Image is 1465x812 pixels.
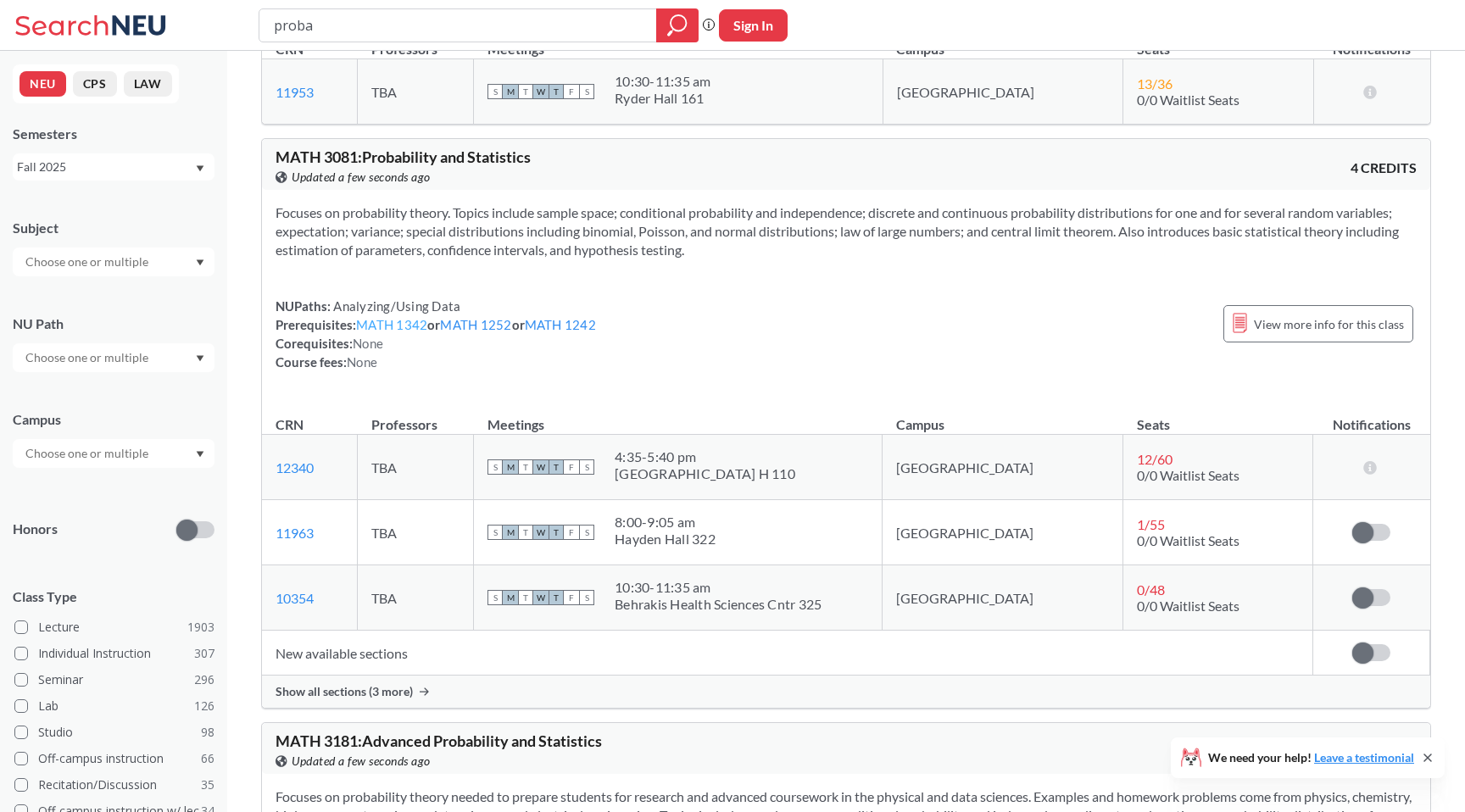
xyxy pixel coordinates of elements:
th: Professors [358,398,474,435]
span: W [533,459,549,475]
div: Fall 2025 [17,158,194,176]
div: Subject [13,219,214,237]
span: 0/0 Waitlist Seats [1137,467,1239,483]
label: Recitation/Discussion [14,774,214,796]
a: MATH 1252 [440,317,511,332]
button: Sign In [719,9,788,42]
span: 296 [194,670,214,689]
div: 8:00 - 9:05 am [615,514,716,531]
span: 126 [194,697,214,715]
td: New available sections [262,631,1313,676]
span: 12 / 60 [1137,451,1173,467]
span: T [518,590,533,605]
span: T [518,84,533,99]
span: MATH 3081 : Probability and Statistics [276,147,531,166]
span: W [533,84,549,99]
label: Lecture [14,616,214,638]
span: S [579,525,594,540]
div: 10:30 - 11:35 am [615,579,822,596]
label: Individual Instruction [14,642,214,665]
span: 1903 [187,618,214,637]
div: Show all sections (3 more) [262,676,1430,708]
span: M [503,84,518,99]
span: 0 / 48 [1137,581,1165,598]
span: Updated a few seconds ago [292,168,431,186]
td: [GEOGRAPHIC_DATA] [883,435,1123,500]
a: MATH 1342 [356,317,427,332]
td: TBA [358,500,474,565]
div: Behrakis Health Sciences Cntr 325 [615,596,822,613]
span: T [518,459,533,475]
span: None [353,336,383,351]
td: TBA [358,565,474,631]
button: LAW [124,71,172,97]
svg: Dropdown arrow [196,451,204,458]
span: Class Type [13,587,214,606]
div: Dropdown arrow [13,247,214,276]
span: 35 [201,776,214,794]
span: 0/0 Waitlist Seats [1137,532,1239,548]
span: F [564,590,579,605]
svg: magnifying glass [667,14,688,37]
span: Analyzing/Using Data [331,298,460,314]
td: [GEOGRAPHIC_DATA] [883,500,1123,565]
span: 1 / 55 [1137,516,1165,532]
span: T [549,84,564,99]
a: 11963 [276,525,314,541]
span: S [579,590,594,605]
div: CRN [276,415,304,434]
td: [GEOGRAPHIC_DATA] [883,59,1123,125]
span: F [564,525,579,540]
td: TBA [358,59,474,125]
span: S [579,459,594,475]
span: T [518,525,533,540]
div: Fall 2025Dropdown arrow [13,153,214,181]
input: Class, professor, course number, "phrase" [272,11,644,40]
span: 0/0 Waitlist Seats [1137,598,1239,614]
a: 10354 [276,590,314,606]
input: Choose one or multiple [17,348,159,368]
th: Notifications [1313,398,1430,435]
span: T [549,590,564,605]
span: 13 / 36 [1137,75,1173,92]
span: 307 [194,644,214,663]
span: F [564,459,579,475]
span: M [503,525,518,540]
span: S [487,84,503,99]
span: 4 CREDITS [1351,159,1417,177]
span: Updated a few seconds ago [292,752,431,770]
label: Lab [14,695,214,717]
a: MATH 1242 [525,317,596,332]
a: 12340 [276,459,314,476]
span: M [503,590,518,605]
button: NEU [19,71,66,97]
label: Off-campus instruction [14,748,214,770]
div: 4:35 - 5:40 pm [615,448,795,465]
th: Seats [1123,398,1313,435]
label: Seminar [14,669,214,691]
span: 0/0 Waitlist Seats [1137,92,1239,108]
span: MATH 3181 : Advanced Probability and Statistics [276,731,602,750]
span: Show all sections (3 more) [276,684,413,699]
button: CPS [73,71,117,97]
span: M [503,459,518,475]
svg: Dropdown arrow [196,355,204,362]
td: TBA [358,435,474,500]
span: S [487,459,503,475]
input: Choose one or multiple [17,443,159,464]
div: Campus [13,410,214,429]
span: S [487,590,503,605]
div: Semesters [13,125,214,143]
p: Honors [13,520,58,539]
span: 98 [201,723,214,742]
div: Ryder Hall 161 [615,90,711,107]
div: NU Path [13,314,214,333]
span: T [549,459,564,475]
span: W [533,590,549,605]
span: S [579,84,594,99]
a: Leave a testimonial [1314,750,1414,765]
div: NUPaths: Prerequisites: or or Corequisites: Course fees: [276,297,596,371]
div: Hayden Hall 322 [615,531,716,548]
span: W [533,525,549,540]
span: 66 [201,749,214,768]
